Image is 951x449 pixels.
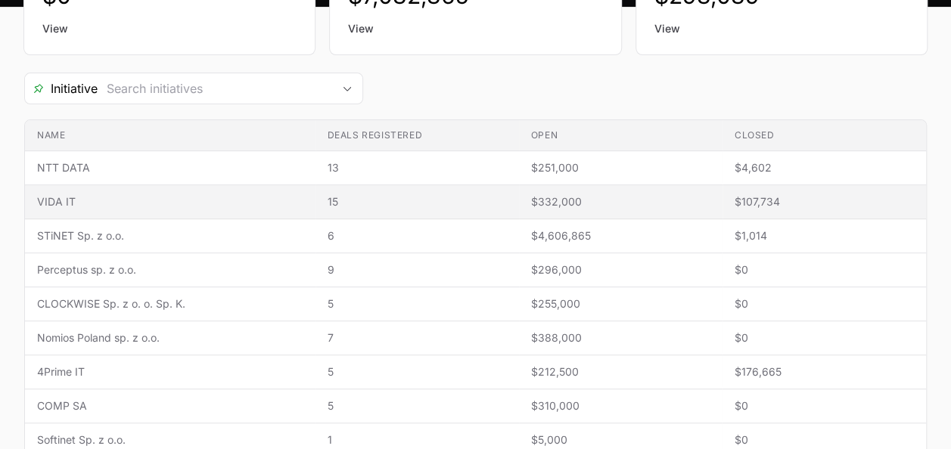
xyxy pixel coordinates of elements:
[328,296,507,311] span: 5
[531,398,710,413] span: $310,000
[37,432,303,447] span: Softinet Sp. z o.o.
[332,73,362,104] div: Open
[735,228,914,243] span: $1,014
[735,194,914,209] span: $107,734
[531,330,710,345] span: $388,000
[328,398,507,413] span: 5
[37,160,303,175] span: NTT DATA
[25,120,315,151] th: Name
[531,432,710,447] span: $5,000
[735,364,914,379] span: $176,665
[531,160,710,175] span: $251,000
[98,73,332,104] input: Search initiatives
[37,364,303,379] span: 4Prime IT
[328,432,507,447] span: 1
[735,296,914,311] span: $0
[37,228,303,243] span: STiNET Sp. z o.o.
[328,364,507,379] span: 5
[37,194,303,209] span: VIDA IT
[531,262,710,277] span: $296,000
[654,21,909,36] a: View
[735,160,914,175] span: $4,602
[348,21,602,36] a: View
[25,79,98,98] span: Initiative
[37,398,303,413] span: COMP SA
[531,296,710,311] span: $255,000
[735,398,914,413] span: $0
[42,21,297,36] a: View
[328,228,507,243] span: 6
[519,120,723,151] th: Open
[37,296,303,311] span: CLOCKWISE Sp. z o. o. Sp. K.
[328,330,507,345] span: 7
[735,330,914,345] span: $0
[531,364,710,379] span: $212,500
[723,120,926,151] th: Closed
[37,262,303,277] span: Perceptus sp. z o.o.
[531,194,710,209] span: $332,000
[37,330,303,345] span: Nomios Poland sp. z o.o.
[328,160,507,175] span: 13
[315,120,519,151] th: Deals registered
[735,432,914,447] span: $0
[328,262,507,277] span: 9
[531,228,710,243] span: $4,606,865
[735,262,914,277] span: $0
[328,194,507,209] span: 15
